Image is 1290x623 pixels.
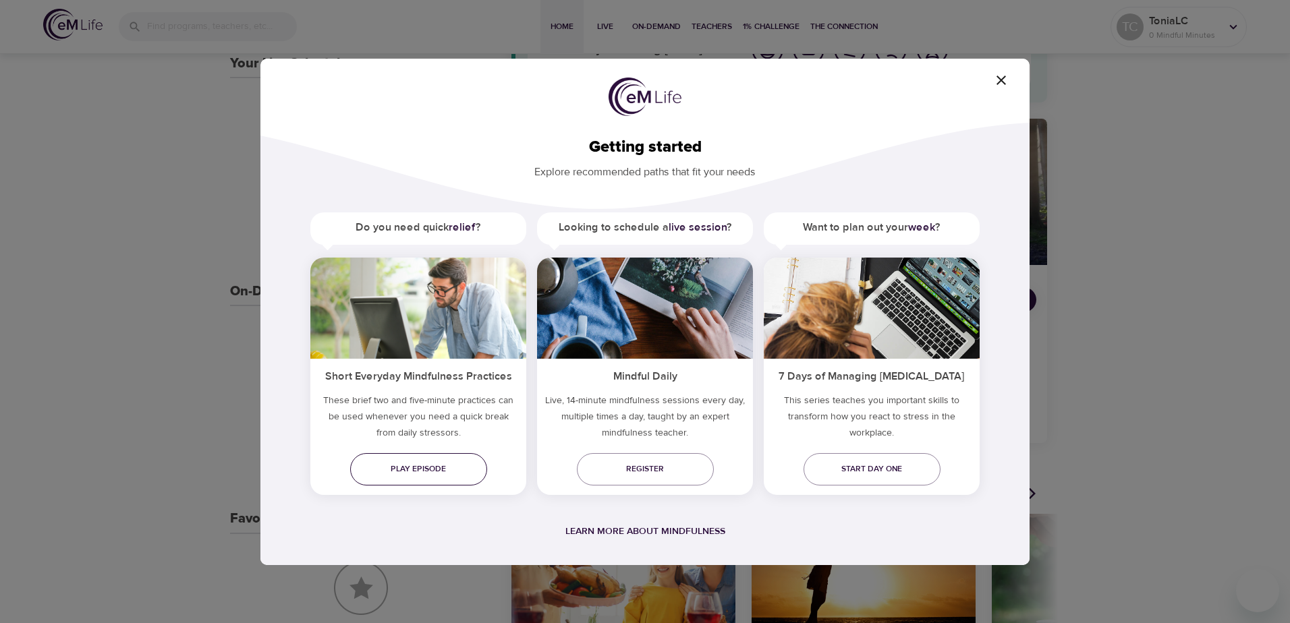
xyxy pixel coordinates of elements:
a: Learn more about mindfulness [565,525,725,537]
span: Start day one [814,462,930,476]
a: relief [449,220,476,234]
span: Play episode [361,462,476,476]
span: Register [588,462,703,476]
h5: 7 Days of Managing [MEDICAL_DATA] [764,359,980,392]
img: ims [537,258,753,359]
h2: Getting started [282,138,1008,157]
p: This series teaches you important skills to transform how you react to stress in the workplace. [764,392,980,446]
h5: Do you need quick ? [310,212,526,243]
p: Explore recommended paths that fit your needs [282,156,1008,180]
h5: Mindful Daily [537,359,753,392]
a: Start day one [804,453,941,485]
h5: Looking to schedule a ? [537,212,753,243]
p: Live, 14-minute mindfulness sessions every day, multiple times a day, taught by an expert mindful... [537,392,753,446]
a: live session [669,220,727,234]
h5: These brief two and five-minute practices can be used whenever you need a quick break from daily ... [310,392,526,446]
h5: Want to plan out your ? [764,212,980,243]
a: week [908,220,935,234]
img: logo [609,78,681,117]
h5: Short Everyday Mindfulness Practices [310,359,526,392]
img: ims [764,258,980,359]
img: ims [310,258,526,359]
a: Register [577,453,714,485]
a: Play episode [350,453,487,485]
